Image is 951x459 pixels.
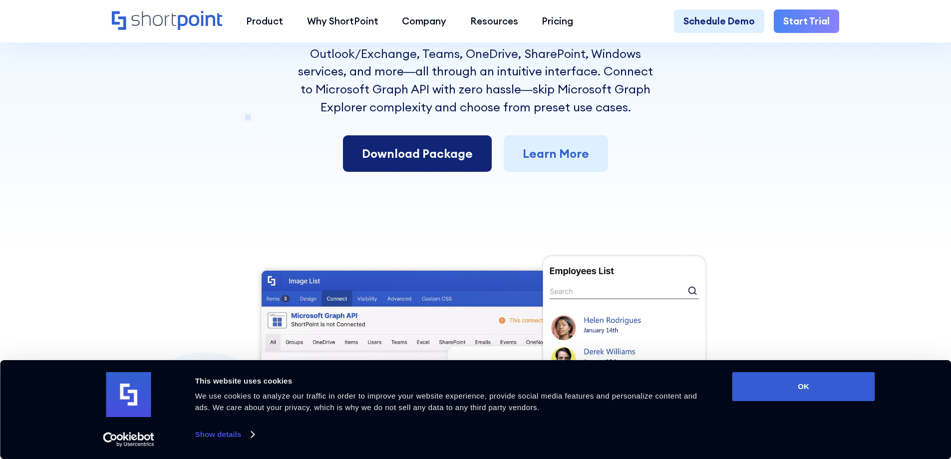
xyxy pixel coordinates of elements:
a: Schedule Demo [674,9,764,33]
a: Company [390,9,458,33]
div: Product [246,14,283,28]
a: Resources [458,9,530,33]
div: Resources [470,14,518,28]
a: Pricing [530,9,586,33]
a: Start Trial [774,9,839,33]
button: OK [732,372,875,401]
a: Download Package [343,135,492,172]
a: Show details [195,427,254,442]
div: Why ShortPoint [307,14,378,28]
span: We use cookies to analyze our traffic in order to improve your website experience, provide social... [195,392,697,412]
a: Learn More [504,135,608,172]
a: Why ShortPoint [295,9,390,33]
img: logo [106,372,151,417]
div: Pricing [542,14,573,28]
a: Usercentrics Cookiebot - opens in a new window [85,432,172,447]
p: Seamlessly integrate and display dynamic content from Microsoft Office 365 core services, includi... [297,9,653,116]
a: Product [234,9,295,33]
div: Company [402,14,446,28]
a: Home [112,11,222,31]
div: This website uses cookies [195,375,710,387]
